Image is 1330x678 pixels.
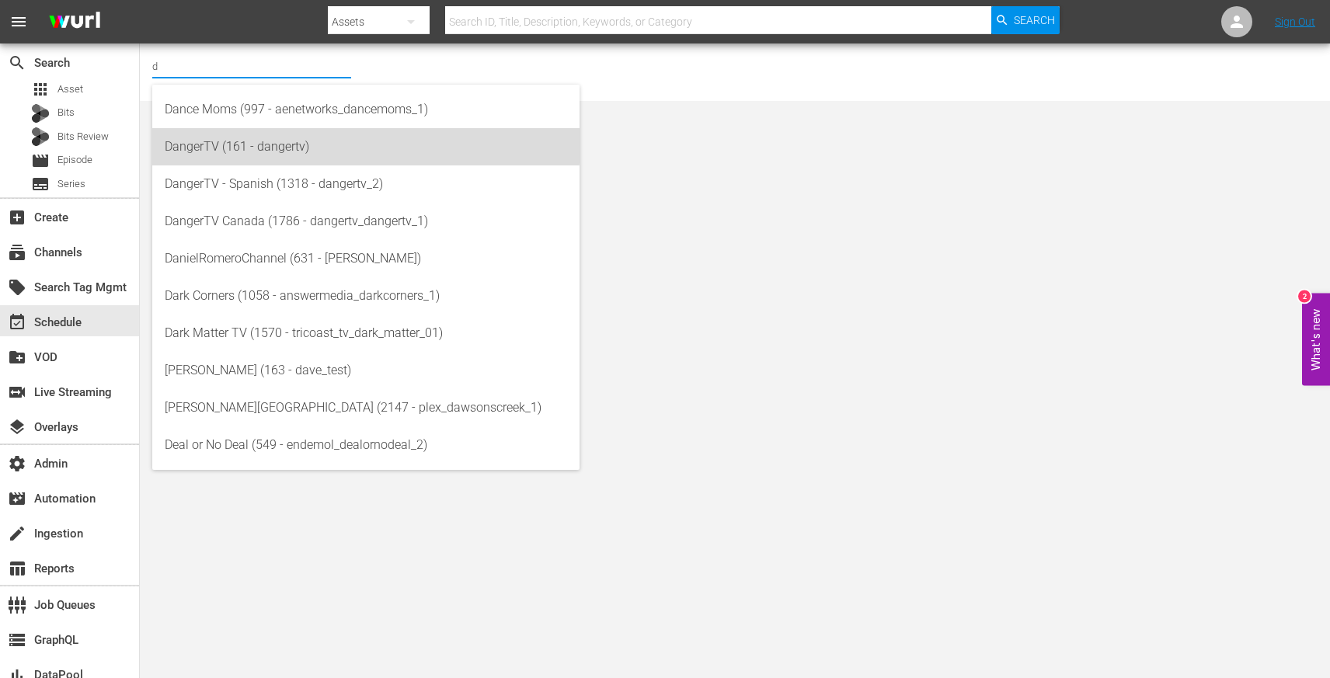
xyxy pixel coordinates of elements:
[165,389,567,426] div: [PERSON_NAME][GEOGRAPHIC_DATA] (2147 - plex_dawsonscreek_1)
[165,165,567,203] div: DangerTV - Spanish (1318 - dangertv_2)
[991,6,1060,34] button: Search
[57,129,109,144] span: Bits Review
[57,82,83,97] span: Asset
[8,489,26,508] span: Automation
[57,105,75,120] span: Bits
[165,315,567,352] div: Dark Matter TV (1570 - tricoast_tv_dark_matter_01)
[8,383,26,402] span: Live Streaming
[8,313,26,332] span: Schedule
[8,559,26,578] span: Reports
[31,80,50,99] span: Asset
[8,54,26,72] span: Search
[165,426,567,464] div: Deal or No Deal (549 - endemol_dealornodeal_2)
[8,208,26,227] span: Create
[37,4,112,40] img: ans4CAIJ8jUAAAAAAAAAAAAAAAAAAAAAAAAgQb4GAAAAAAAAAAAAAAAAAAAAAAAAJMjXAAAAAAAAAAAAAAAAAAAAAAAAgAT5G...
[165,128,567,165] div: DangerTV (161 - dangertv)
[165,203,567,240] div: DangerTV Canada (1786 - dangertv_dangertv_1)
[165,277,567,315] div: Dark Corners (1058 - answermedia_darkcorners_1)
[165,352,567,389] div: [PERSON_NAME] (163 - dave_test)
[1302,293,1330,385] button: Open Feedback Widget
[31,127,50,146] div: Bits Review
[31,151,50,170] span: Episode
[31,175,50,193] span: Series
[8,631,26,649] span: GraphQL
[152,47,788,97] div: No Channel Selected.
[9,12,28,31] span: menu
[8,596,26,614] span: Job Queues
[57,176,85,192] span: Series
[8,524,26,543] span: Ingestion
[1275,16,1315,28] a: Sign Out
[8,454,26,473] span: Admin
[165,240,567,277] div: DanielRomeroChannel (631 - [PERSON_NAME])
[8,348,26,367] span: VOD
[8,278,26,297] span: Search Tag Mgmt
[1014,6,1055,34] span: Search
[1298,290,1311,302] div: 2
[8,243,26,262] span: Channels
[165,91,567,128] div: Dance Moms (997 - aenetworks_dancemoms_1)
[57,152,92,168] span: Episode
[8,418,26,436] span: Overlays
[31,104,50,123] div: Bits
